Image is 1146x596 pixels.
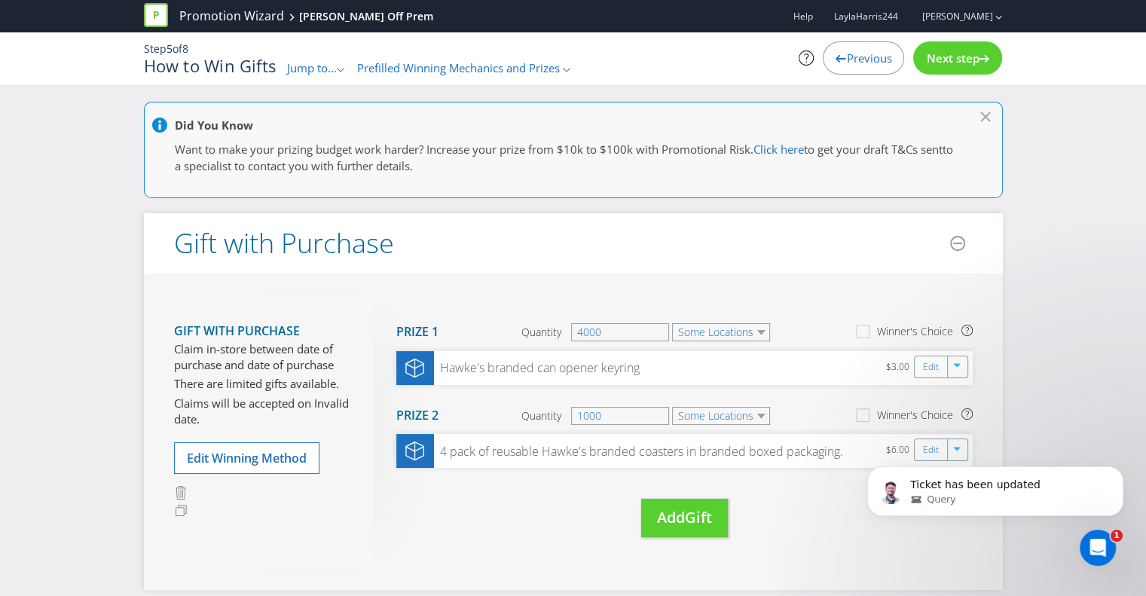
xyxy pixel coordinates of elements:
a: Edit [923,359,939,376]
p: Claim in-store between date of purchase and date of purchase [174,341,351,374]
div: 4 pack of reusable Hawke's branded coasters in branded boxed packaging. [434,443,843,460]
a: Promotion Wizard [179,8,284,25]
h1: How to Win Gifts [144,57,277,75]
span: 5 [167,41,173,56]
span: Edit Winning Method [187,450,307,466]
iframe: Intercom notifications message [845,435,1146,555]
button: AddGift [641,499,728,537]
p: There are limited gifts available. [174,376,351,392]
span: Step [144,41,167,56]
span: Quantity [521,408,561,423]
span: to get your draft T&Cs sentto a specialist to contact you with further details. [175,142,953,173]
a: Click here [753,142,804,157]
h4: Gift with Purchase [174,325,351,338]
iframe: Intercom live chat [1080,530,1116,566]
div: [PERSON_NAME] Off Prem [299,9,433,24]
span: 1 [1111,530,1123,542]
span: Prefilled Winning Mechanics and Prizes [357,60,560,75]
span: Jump to... [287,60,337,75]
span: LaylaHarris244 [834,10,898,23]
span: Want to make your prizing budget work harder? Increase your prize from $10k to $100k with Promoti... [175,142,753,157]
div: Winner's Choice [877,408,953,423]
div: $3.00 [886,359,914,377]
span: Previous [846,50,891,66]
h4: Prize 1 [396,326,439,339]
span: Quantity [521,325,561,340]
span: 8 [182,41,188,56]
span: Gift [685,507,712,527]
span: Next step [926,50,979,66]
button: Edit Winning Method [174,442,319,474]
h2: Gift with Purchase [174,228,394,258]
div: Hawke's branded can opener keyring [434,359,640,377]
h4: Prize 2 [396,409,439,423]
a: [PERSON_NAME] [907,10,993,23]
span: Add [657,507,685,527]
p: Claims will be accepted on Invalid date. [174,396,351,428]
a: Help [793,10,813,23]
div: Winner's Choice [877,324,953,339]
span: of [173,41,182,56]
